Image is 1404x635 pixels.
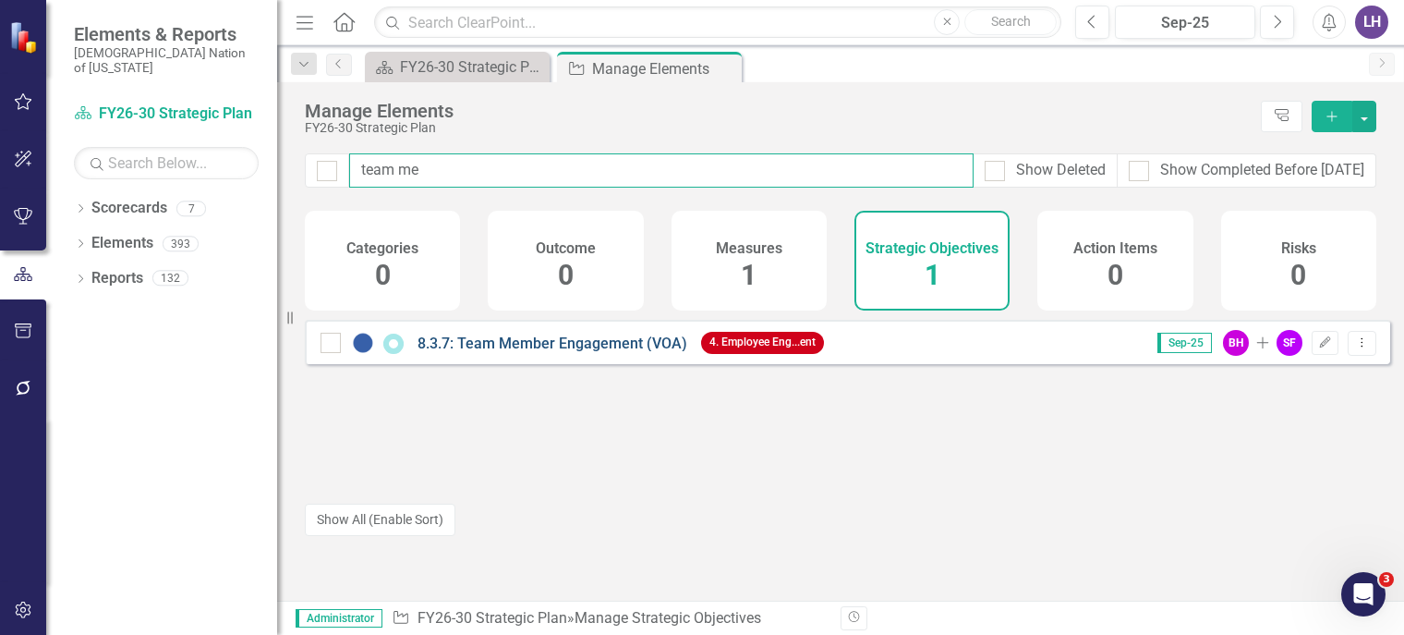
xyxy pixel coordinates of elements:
[1223,330,1249,356] div: BH
[74,147,259,179] input: Search Below...
[375,259,391,291] span: 0
[400,55,545,79] div: FY26-30 Strategic Plan
[369,55,545,79] a: FY26-30 Strategic Plan
[558,259,574,291] span: 0
[592,57,737,80] div: Manage Elements
[91,268,143,289] a: Reports
[163,236,199,251] div: 393
[964,9,1057,35] button: Search
[701,332,824,353] span: 4. Employee Eng...ent
[392,608,827,629] div: » Manage Strategic Objectives
[1355,6,1388,39] button: LH
[152,271,188,287] div: 132
[536,240,596,257] h4: Outcome
[74,104,259,125] a: FY26-30 Strategic Plan
[1341,572,1386,617] iframe: Intercom live chat
[8,20,42,54] img: ClearPoint Strategy
[418,609,567,627] a: FY26-30 Strategic Plan
[305,121,1252,135] div: FY26-30 Strategic Plan
[1281,240,1316,257] h4: Risks
[865,240,999,257] h4: Strategic Objectives
[1160,160,1364,181] div: Show Completed Before [DATE]
[74,45,259,76] small: [DEMOGRAPHIC_DATA] Nation of [US_STATE]
[74,23,259,45] span: Elements & Reports
[741,259,756,291] span: 1
[991,14,1031,29] span: Search
[716,240,782,257] h4: Measures
[1115,6,1255,39] button: Sep-25
[305,504,455,536] button: Show All (Enable Sort)
[176,201,206,216] div: 7
[91,233,153,254] a: Elements
[1107,259,1123,291] span: 0
[1157,333,1212,353] span: Sep-25
[346,240,418,257] h4: Categories
[1073,240,1157,257] h4: Action Items
[352,332,374,354] img: Not Started
[91,198,167,219] a: Scorecards
[305,101,1252,121] div: Manage Elements
[349,153,974,188] input: Filter Elements...
[1277,330,1302,356] div: SF
[1290,259,1306,291] span: 0
[1016,160,1106,181] div: Show Deleted
[374,6,1061,39] input: Search ClearPoint...
[418,335,687,352] a: 8.3.7: Team Member Engagement (VOA)
[1379,572,1394,587] span: 3
[1121,12,1249,34] div: Sep-25
[296,609,382,628] span: Administrator
[925,259,940,291] span: 1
